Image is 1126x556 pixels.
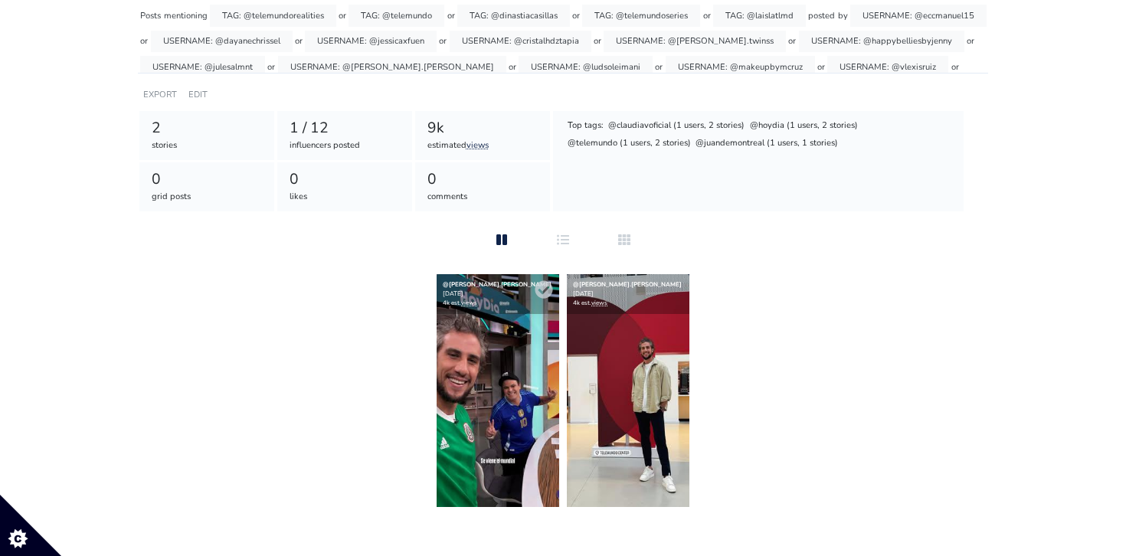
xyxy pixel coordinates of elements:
[164,5,208,27] div: mentioning
[967,31,974,53] div: or
[604,31,786,53] div: USERNAME: @[PERSON_NAME].twinss
[799,31,964,53] div: USERNAME: @happybelliesbyjenny
[808,5,835,27] div: posted
[439,31,447,53] div: or
[143,89,177,100] a: EXPORT
[838,5,848,27] div: by
[591,299,607,307] a: views
[850,5,987,27] div: USERNAME: @eccmanuel15
[713,5,806,27] div: TAG: @laislatlmd
[427,191,538,204] div: comments
[582,5,700,27] div: TAG: @telemundoseries
[450,31,591,53] div: USERNAME: @cristalhdztapia
[457,5,570,27] div: TAG: @dinastiacasillas
[140,56,265,78] div: USERNAME: @julesalmnt
[788,31,796,53] div: or
[152,139,263,152] div: stories
[290,168,401,191] div: 0
[573,280,682,289] a: @[PERSON_NAME].[PERSON_NAME]
[655,56,663,78] div: or
[188,89,208,100] a: EDIT
[427,168,538,191] div: 0
[295,31,303,53] div: or
[572,5,580,27] div: or
[290,191,401,204] div: likes
[567,274,689,314] div: [DATE] 4k est.
[443,280,552,289] a: @[PERSON_NAME].[PERSON_NAME]
[437,274,559,314] div: [DATE] 4k est.
[349,5,444,27] div: TAG: @telemundo
[210,5,336,27] div: TAG: @telemundorealities
[290,117,401,139] div: 1 / 12
[566,136,692,152] div: @telemundo (1 users, 2 stories)
[427,139,538,152] div: estimated
[140,31,148,53] div: or
[461,299,477,307] a: views
[152,117,263,139] div: 2
[509,56,516,78] div: or
[607,119,746,134] div: @claudiavoficial (1 users, 2 stories)
[427,117,538,139] div: 9k
[695,136,840,152] div: @juandemontreal (1 users, 1 stories)
[827,56,948,78] div: USERNAME: @vlexisruiz
[278,56,506,78] div: USERNAME: @[PERSON_NAME].[PERSON_NAME]
[339,5,346,27] div: or
[519,56,653,78] div: USERNAME: @ludsoleimani
[267,56,275,78] div: or
[566,119,604,134] div: Top tags:
[817,56,825,78] div: or
[290,139,401,152] div: influencers posted
[152,191,263,204] div: grid posts
[466,139,489,151] a: views
[140,5,161,27] div: Posts
[594,31,601,53] div: or
[152,168,263,191] div: 0
[447,5,455,27] div: or
[151,31,293,53] div: USERNAME: @dayanechrissel
[666,56,815,78] div: USERNAME: @makeupbymcruz
[951,56,959,78] div: or
[305,31,437,53] div: USERNAME: @jessicaxfuen
[703,5,711,27] div: or
[748,119,859,134] div: @hoydia (1 users, 2 stories)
